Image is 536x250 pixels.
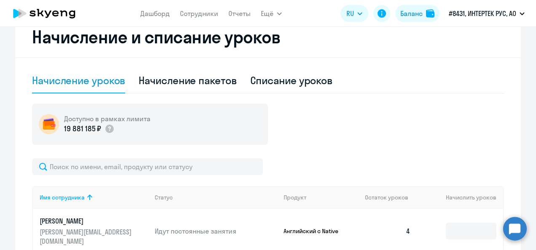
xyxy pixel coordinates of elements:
input: Поиск по имени, email, продукту или статусу [32,158,263,175]
p: [PERSON_NAME] [40,216,134,226]
button: Ещё [261,5,282,22]
span: Остаток уроков [365,194,408,201]
span: RU [346,8,354,19]
div: Статус [155,194,173,201]
p: Идут постоянные занятия [155,226,277,236]
button: RU [340,5,368,22]
button: #8431, ИНТЕРТЕК РУС, АО [445,3,529,24]
a: Отчеты [228,9,251,18]
h2: Начисление и списание уроков [32,27,504,47]
img: balance [426,9,434,18]
div: Продукт [284,194,359,201]
p: 19 881 185 ₽ [64,123,101,134]
div: Статус [155,194,277,201]
div: Списание уроков [250,74,333,87]
h5: Доступно в рамках лимита [64,114,150,123]
span: Ещё [261,8,273,19]
div: Начисление уроков [32,74,125,87]
a: [PERSON_NAME][PERSON_NAME][EMAIL_ADDRESS][DOMAIN_NAME] [40,216,148,246]
div: Имя сотрудника [40,194,85,201]
button: Балансbalance [395,5,440,22]
div: Имя сотрудника [40,194,148,201]
a: Сотрудники [180,9,218,18]
th: Начислить уроков [417,186,503,209]
div: Баланс [400,8,423,19]
p: #8431, ИНТЕРТЕК РУС, АО [449,8,516,19]
div: Начисление пакетов [139,74,236,87]
div: Продукт [284,194,306,201]
p: Английский с Native [284,227,347,235]
p: [PERSON_NAME][EMAIL_ADDRESS][DOMAIN_NAME] [40,227,134,246]
img: wallet-circle.png [39,114,59,134]
a: Дашборд [140,9,170,18]
div: Остаток уроков [365,194,417,201]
